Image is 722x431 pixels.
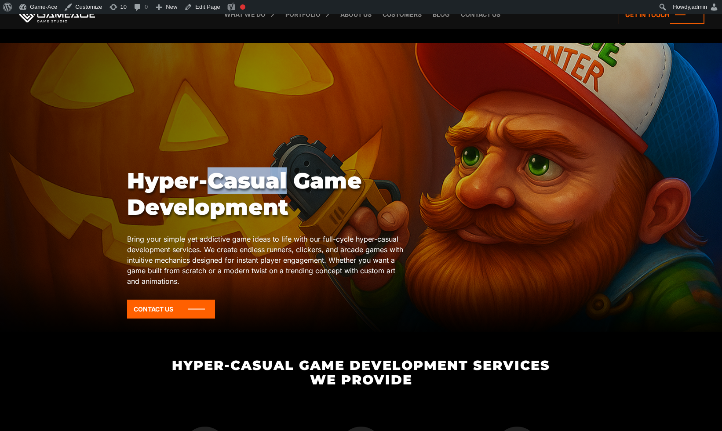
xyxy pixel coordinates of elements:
a: Get in touch [619,5,704,24]
h1: Hyper-Casual Game Development [127,168,408,221]
span: admin [692,4,707,10]
a: Contact Us [127,300,215,319]
div: Focus keyphrase not set [240,4,245,10]
h2: Hyper-Casual Game Development Services We Provide [127,358,595,387]
p: Bring your simple yet addictive game ideas to life with our full-cycle hyper-casual development s... [127,234,408,286]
